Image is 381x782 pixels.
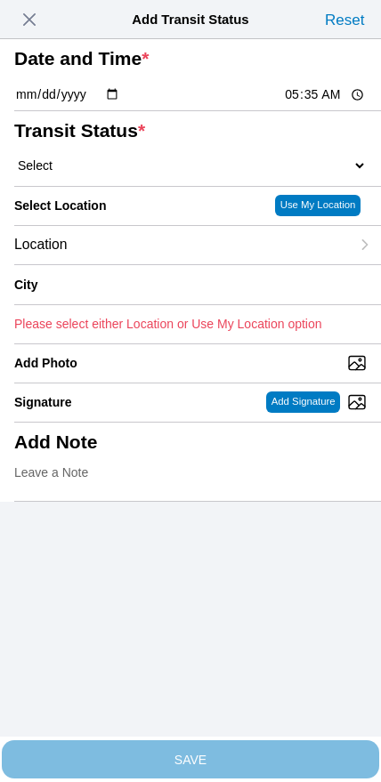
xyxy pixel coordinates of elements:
[14,278,204,292] ion-label: City
[266,391,340,413] ion-button: Add Signature
[14,198,106,213] label: Select Location
[14,48,360,69] ion-label: Date and Time
[275,195,361,216] ion-button: Use My Location
[14,317,322,331] ion-text: Please select either Location or Use My Location option
[14,120,360,141] ion-label: Transit Status
[14,395,72,409] label: Signature
[14,431,360,453] ion-label: Add Note
[14,237,68,253] span: Location
[320,5,369,34] ion-button: Reset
